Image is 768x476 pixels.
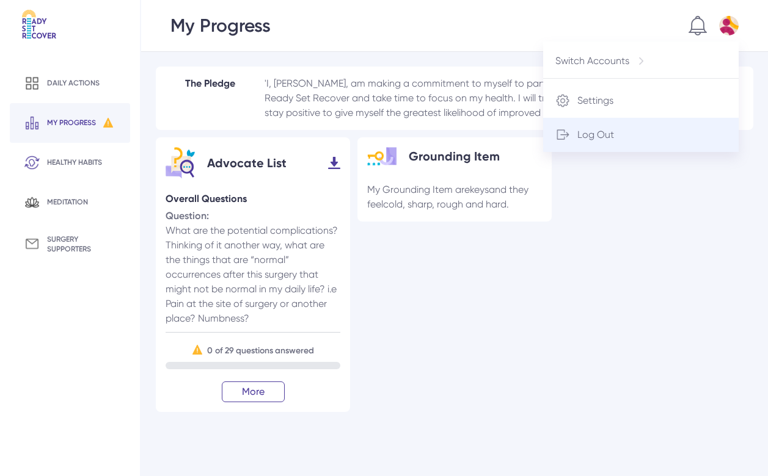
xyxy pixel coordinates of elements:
[103,118,113,128] img: Warning
[367,147,397,165] img: Illustration da2
[24,236,40,251] img: Surgery supporters icn
[24,195,40,210] img: Meditation icn
[10,222,130,266] a: Surgery supporters icn surgery supporters
[185,76,235,120] div: The Pledge
[555,93,570,108] img: Settings icn
[543,84,739,118] a: Settings icn Settings
[639,57,643,65] img: Arrow icn next
[47,78,100,88] div: Daily actions
[24,115,40,131] img: My progress icn
[10,143,130,182] a: Healthy habits icn healthy habits
[265,76,724,120] div: 'I, [PERSON_NAME], am making a commitment to myself to participate in the Daily Actions provided ...
[10,103,130,143] a: My progress icn my progress Warning
[367,182,542,212] div: My Grounding Item are and they feel
[555,128,570,142] img: Logout icn
[470,184,489,195] span: keys
[166,147,195,179] img: Illustration da1
[166,209,340,333] div: What are the potential complications? Thinking of it another way, what are the things that are “n...
[47,197,88,207] div: meditation
[192,345,202,355] img: Warning
[47,118,96,128] div: my progress
[47,157,102,167] div: healthy habits
[22,10,56,39] img: Logo
[24,155,40,170] img: Healthy habits icn
[10,10,130,63] a: Logo
[689,16,707,35] img: Notification
[719,16,739,35] img: Default profile pic 10
[222,381,285,402] button: More
[328,157,340,169] img: Download icn
[577,128,614,142] div: Log Out
[215,345,314,357] div: of 29 questions answered
[543,118,739,152] a: Logout icn Log Out
[383,198,509,210] span: cold, sharp, rough and hard.
[577,93,613,108] div: Settings
[207,345,213,357] div: 0
[166,192,340,206] div: Overall Questions
[47,234,116,254] div: surgery supporters
[166,209,209,223] div: Question:
[10,63,130,103] a: Daily action icn Daily actions
[170,15,271,37] div: My Progress
[409,148,500,165] div: Grounding Item
[10,182,130,222] a: Meditation icn meditation
[555,54,629,68] div: Switch Accounts
[207,154,287,171] div: Advocate List
[555,54,726,68] a: Switch Accounts Arrow icn next
[24,76,40,91] img: Daily action icn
